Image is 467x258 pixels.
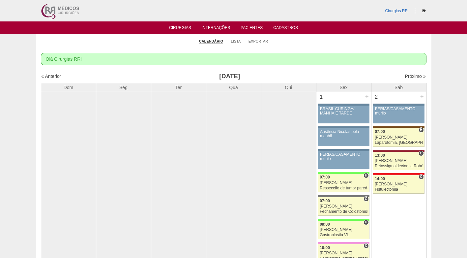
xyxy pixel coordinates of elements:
th: Sex [316,83,371,92]
div: Olá Cirurgias RR! [41,53,426,65]
span: 09:00 [320,222,330,227]
th: Seg [96,83,151,92]
span: 07:00 [320,199,330,203]
span: 14:00 [375,177,385,181]
div: FÉRIAS/CASAMENTO murilo [375,107,422,115]
div: Ressecção de tumor parede abdominal pélvica [320,186,367,190]
span: Consultório [364,196,368,202]
div: Key: Santa Catarina [318,195,369,197]
div: + [364,92,370,101]
a: Ausência Nicolas pela manhã [318,128,369,146]
div: [PERSON_NAME] [375,159,423,163]
div: [PERSON_NAME] [320,204,367,209]
div: Gastroplastia VL [320,233,367,237]
a: « Anterior [42,74,61,79]
div: Retossigmoidectomia Robótica [375,164,423,168]
div: + [419,92,425,101]
span: 07:00 [375,129,385,134]
div: Key: Brasil [318,219,369,221]
th: Qua [206,83,261,92]
a: H 07:00 [PERSON_NAME] Ressecção de tumor parede abdominal pélvica [318,174,369,192]
a: FÉRIAS/CASAMENTO murilo [373,106,424,123]
div: Key: Brasil [318,172,369,174]
span: 07:00 [320,175,330,179]
div: [PERSON_NAME] [320,251,367,255]
div: Key: Aviso [318,126,369,128]
a: H 07:00 [PERSON_NAME] Laparotomia, [GEOGRAPHIC_DATA], Drenagem, Bridas [373,128,424,147]
div: [PERSON_NAME] [320,181,367,185]
th: Ter [151,83,206,92]
div: Laparotomia, [GEOGRAPHIC_DATA], Drenagem, Bridas [375,141,423,145]
span: 10:00 [320,245,330,250]
span: Hospital [364,220,368,225]
div: [PERSON_NAME] [375,135,423,140]
span: Consultório [364,243,368,248]
div: Key: Aviso [318,104,369,106]
a: BRASIL CURINGA/ MANHÃ E TARDE [318,106,369,123]
a: Cirurgias RR [385,9,408,13]
h3: [DATE] [133,72,326,81]
span: Hospital [364,173,368,178]
a: Cirurgias [169,25,191,31]
th: Sáb [371,83,426,92]
a: FÉRIAS/CASAMENTO murilo [318,151,369,169]
div: Key: Santa Joana [373,126,424,128]
a: C 13:00 [PERSON_NAME] Retossigmoidectomia Robótica [373,152,424,170]
span: Consultório [419,174,423,179]
a: C 07:00 [PERSON_NAME] Fechamento de Colostomia ou Enterostomia [318,197,369,216]
div: Key: Aviso [318,149,369,151]
a: Calendário [199,39,223,44]
div: 2 [371,92,382,102]
a: Lista [231,39,241,44]
i: Sair [422,9,426,13]
div: [PERSON_NAME] [320,228,367,232]
a: Pacientes [241,25,263,32]
div: BRASIL CURINGA/ MANHÃ E TARDE [320,107,367,115]
div: Ausência Nicolas pela manhã [320,130,367,138]
a: Próximo » [405,74,425,79]
a: Internações [202,25,230,32]
div: Key: Aviso [373,104,424,106]
span: Hospital [419,127,423,133]
span: 13:00 [375,153,385,158]
span: Consultório [419,151,423,156]
th: Dom [41,83,96,92]
th: Qui [261,83,316,92]
div: 1 [316,92,327,102]
a: C 14:00 [PERSON_NAME] Fistulectomia [373,175,424,194]
a: H 09:00 [PERSON_NAME] Gastroplastia VL [318,221,369,239]
a: Exportar [248,39,268,44]
div: FÉRIAS/CASAMENTO murilo [320,152,367,161]
div: Key: Sírio Libanês [373,150,424,152]
a: Cadastros [273,25,298,32]
div: Fistulectomia [375,187,423,192]
div: Key: Assunção [373,173,424,175]
div: Fechamento de Colostomia ou Enterostomia [320,210,367,214]
div: [PERSON_NAME] [375,182,423,186]
div: Key: Albert Einstein [318,242,369,244]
